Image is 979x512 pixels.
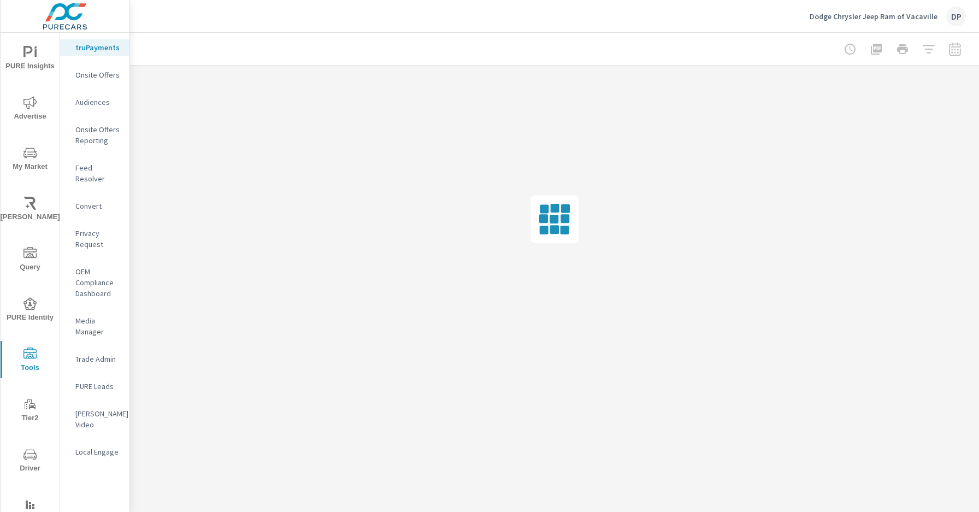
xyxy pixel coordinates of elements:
span: PURE Identity [4,297,56,324]
p: truPayments [75,42,121,53]
div: Onsite Offers Reporting [60,121,129,149]
span: My Market [4,146,56,173]
div: Trade Admin [60,351,129,367]
span: Advertise [4,96,56,123]
p: Trade Admin [75,354,121,364]
p: OEM Compliance Dashboard [75,266,121,299]
div: truPayments [60,39,129,56]
p: Onsite Offers Reporting [75,124,121,146]
p: [PERSON_NAME] Video [75,408,121,430]
div: Onsite Offers [60,67,129,83]
span: Tier2 [4,398,56,425]
p: Convert [75,201,121,211]
span: Driver [4,448,56,475]
div: DP [946,7,966,26]
p: PURE Leads [75,381,121,392]
span: Query [4,247,56,274]
div: PURE Leads [60,378,129,395]
div: Privacy Request [60,225,129,252]
span: PURE Insights [4,46,56,73]
div: Media Manager [60,313,129,340]
p: Local Engage [75,446,121,457]
p: Media Manager [75,315,121,337]
p: Audiences [75,97,121,108]
div: Feed Resolver [60,160,129,187]
div: Local Engage [60,444,129,460]
div: [PERSON_NAME] Video [60,405,129,433]
div: Convert [60,198,129,214]
p: Dodge Chrysler Jeep Ram of Vacaville [810,11,937,21]
span: Tools [4,348,56,374]
div: OEM Compliance Dashboard [60,263,129,302]
span: [PERSON_NAME] [4,197,56,223]
p: Privacy Request [75,228,121,250]
p: Onsite Offers [75,69,121,80]
p: Feed Resolver [75,162,121,184]
div: Audiences [60,94,129,110]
